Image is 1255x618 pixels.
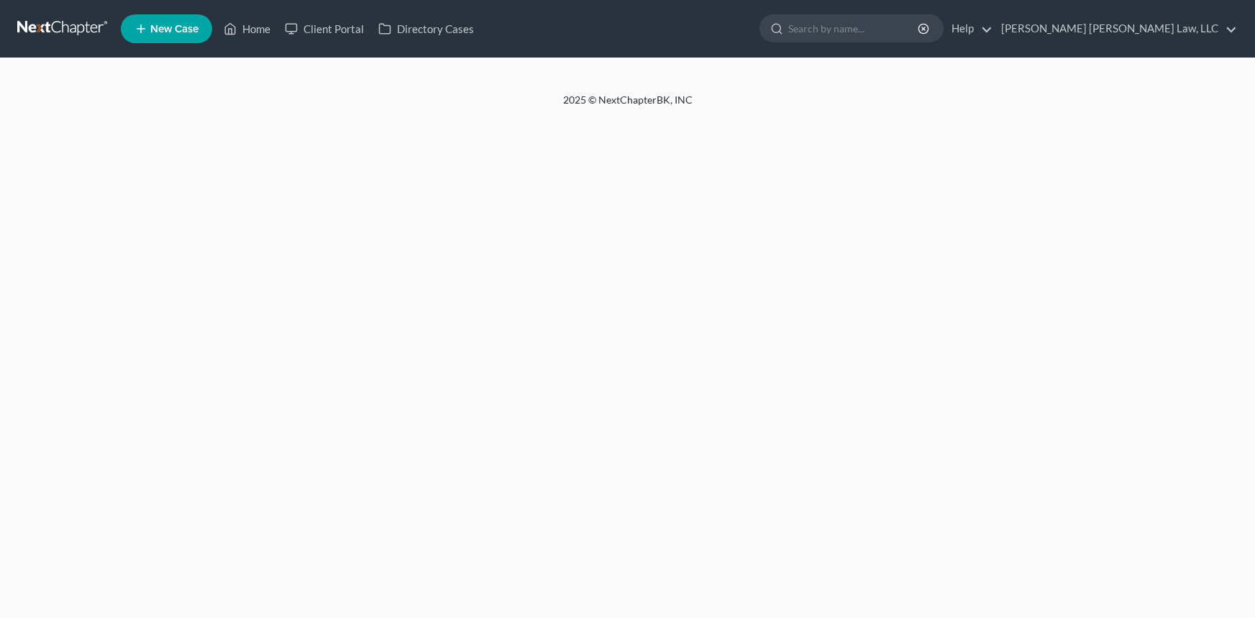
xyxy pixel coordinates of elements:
input: Search by name... [788,15,920,42]
div: 2025 © NextChapterBK, INC [218,93,1038,119]
a: [PERSON_NAME] [PERSON_NAME] Law, LLC [994,16,1237,42]
a: Directory Cases [371,16,481,42]
a: Help [944,16,992,42]
a: Home [216,16,278,42]
span: New Case [150,24,198,35]
a: Client Portal [278,16,371,42]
